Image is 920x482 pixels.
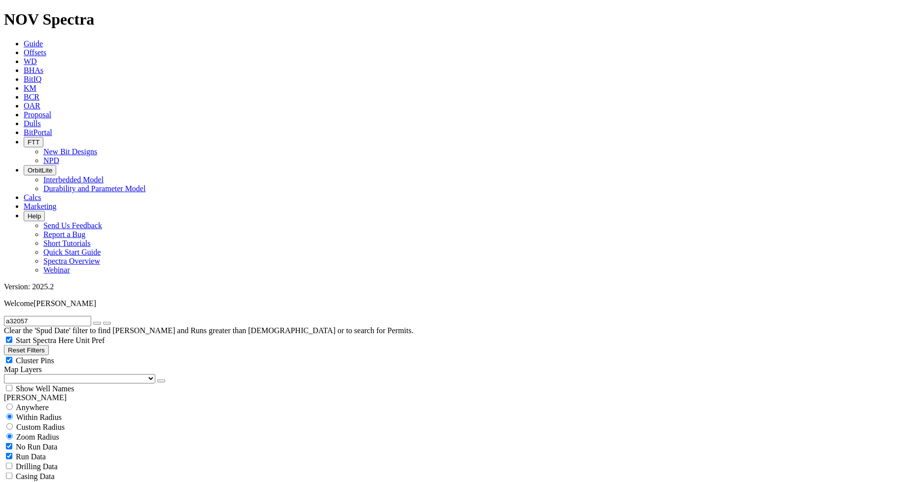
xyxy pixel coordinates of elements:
button: OrbitLite [24,165,56,175]
span: Clear the 'Spud Date' filter to find [PERSON_NAME] and Runs greater than [DEMOGRAPHIC_DATA] or to... [4,326,414,335]
input: Search [4,316,91,326]
div: Version: 2025.2 [4,282,916,291]
a: Report a Bug [43,230,85,239]
p: Welcome [4,299,916,308]
button: Help [24,211,45,221]
a: OAR [24,102,40,110]
span: Help [28,212,41,220]
button: FTT [24,137,43,147]
a: Short Tutorials [43,239,91,247]
a: Offsets [24,48,46,57]
a: Quick Start Guide [43,248,101,256]
input: Start Spectra Here [6,337,12,343]
a: BHAs [24,66,43,74]
span: Zoom Radius [16,433,59,441]
a: Marketing [24,202,57,210]
span: Cluster Pins [16,356,54,365]
a: Dulls [24,119,41,128]
span: Unit Pref [75,336,105,344]
span: Start Spectra Here [16,336,73,344]
a: New Bit Designs [43,147,97,156]
a: Send Us Feedback [43,221,102,230]
span: Anywhere [16,403,49,412]
a: NPD [43,156,59,165]
span: No Run Data [16,443,57,451]
a: BitIQ [24,75,41,83]
a: Spectra Overview [43,257,100,265]
a: KM [24,84,36,92]
span: Map Layers [4,365,42,374]
span: Show Well Names [16,384,74,393]
span: Within Radius [16,413,62,421]
div: [PERSON_NAME] [4,393,916,402]
span: [PERSON_NAME] [34,299,96,308]
span: Custom Radius [16,423,65,431]
span: FTT [28,138,39,146]
a: Calcs [24,193,41,202]
span: Run Data [16,452,46,461]
a: Webinar [43,266,70,274]
a: Proposal [24,110,51,119]
a: WD [24,57,37,66]
span: Casing Data [16,472,55,481]
span: OrbitLite [28,167,52,174]
span: Drilling Data [16,462,58,471]
a: Guide [24,39,43,48]
a: BitPortal [24,128,52,137]
h1: NOV Spectra [4,10,916,29]
a: Durability and Parameter Model [43,184,146,193]
button: Reset Filters [4,345,49,355]
a: Interbedded Model [43,175,104,184]
a: BCR [24,93,39,101]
